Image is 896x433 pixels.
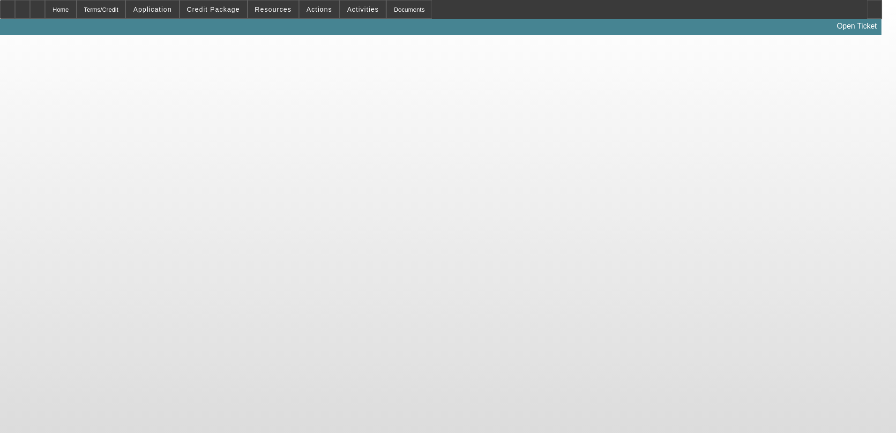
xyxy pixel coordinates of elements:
span: Resources [255,6,291,13]
button: Activities [340,0,386,18]
button: Actions [299,0,339,18]
button: Application [126,0,179,18]
a: Open Ticket [833,18,881,34]
button: Credit Package [180,0,247,18]
button: Resources [248,0,299,18]
span: Credit Package [187,6,240,13]
span: Actions [306,6,332,13]
span: Activities [347,6,379,13]
span: Application [133,6,172,13]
